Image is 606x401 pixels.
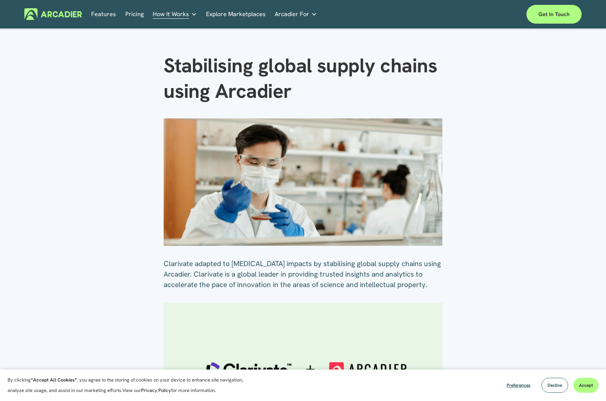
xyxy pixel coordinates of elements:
a: Privacy Policy [141,387,171,394]
p: Clarivate adapted to [MEDICAL_DATA] impacts by stabilising global supply chains using Arcadier. C... [164,259,442,290]
strong: “Accept All Cookies” [31,377,77,383]
button: Accept [573,378,598,393]
a: Explore Marketplaces [206,8,266,20]
p: By clicking , you agree to the storing of cookies on your device to enhance site navigation, anal... [8,375,251,396]
button: Decline [541,378,568,393]
a: Pricing [125,8,144,20]
span: How It Works [153,9,189,19]
a: Features [91,8,116,20]
button: Preferences [501,378,536,393]
span: Decline [547,382,562,388]
span: Preferences [507,382,531,388]
a: Get in touch [526,5,582,24]
span: Accept [579,382,593,388]
h1: Stabilising global supply chains using Arcadier [164,53,442,104]
span: Arcadier For [275,9,309,19]
img: Arcadier [24,8,82,20]
a: folder dropdown [153,8,197,20]
a: folder dropdown [275,8,317,20]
